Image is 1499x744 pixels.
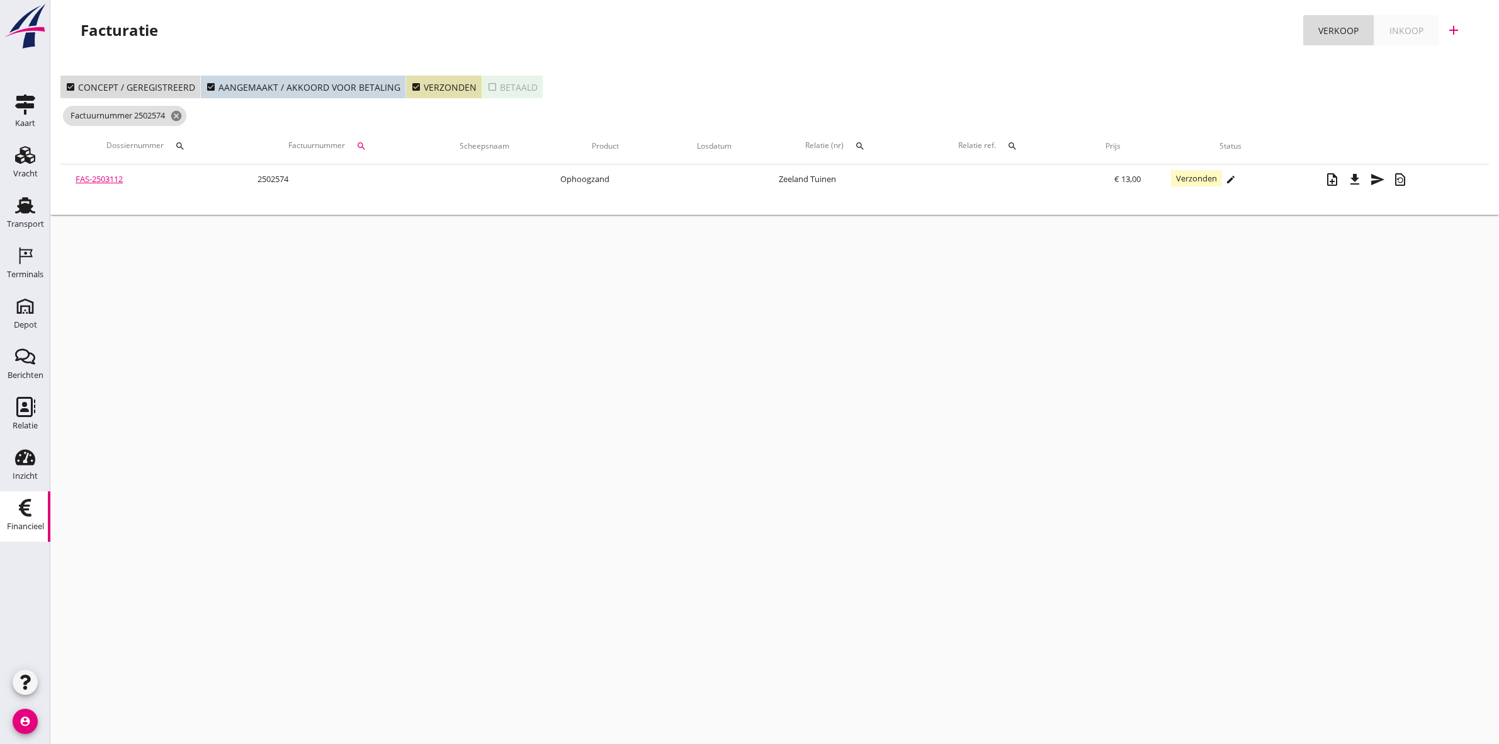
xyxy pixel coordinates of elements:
[1156,129,1306,164] th: Status
[206,81,400,94] div: Aangemaakt / akkoord voor betaling
[14,321,37,329] div: Depot
[482,76,543,98] button: Betaald
[411,81,477,94] div: Verzonden
[7,220,44,228] div: Transport
[1374,15,1439,45] a: Inkoop
[242,129,424,164] th: Factuurnummer
[411,82,421,92] i: check_box
[1226,175,1236,185] i: edit
[242,164,424,195] td: 2502574
[545,129,665,164] th: Product
[1070,164,1156,195] td: € 13,00
[60,129,242,164] th: Dossiernummer
[406,76,482,98] button: Verzonden
[7,522,44,530] div: Financieel
[206,82,216,92] i: check_box
[7,270,43,278] div: Terminals
[3,3,48,50] img: logo-small.a267ee39.svg
[1347,172,1362,187] i: file_download
[60,76,201,98] button: Concept / geregistreerd
[545,164,665,195] td: Ophoogzand
[170,110,183,122] i: cancel
[1070,129,1156,164] th: Prijs
[81,20,158,40] div: Facturatie
[8,371,43,379] div: Berichten
[13,472,38,480] div: Inzicht
[15,119,35,127] div: Kaart
[1318,24,1359,37] div: Verkoop
[13,709,38,734] i: account_circle
[175,141,185,151] i: search
[487,82,497,92] i: check_box_outline_blank
[1389,24,1423,37] div: Inkoop
[1370,172,1385,187] i: send
[1171,170,1222,186] span: Verzonden
[917,129,1070,164] th: Relatie ref.
[1393,172,1408,187] i: restore_page
[1007,141,1017,151] i: search
[1325,172,1340,187] i: note_add
[424,129,545,164] th: Scheepsnaam
[201,76,406,98] button: Aangemaakt / akkoord voor betaling
[1446,23,1461,38] i: add
[356,141,366,151] i: search
[764,164,917,195] td: Zeeland Tuinen
[855,141,865,151] i: search
[764,129,917,164] th: Relatie (nr)
[76,173,123,185] a: FAS-2503112
[1303,15,1374,45] a: Verkoop
[487,81,538,94] div: Betaald
[665,129,764,164] th: Losdatum
[65,81,195,94] div: Concept / geregistreerd
[65,82,76,92] i: check_box
[13,421,38,430] div: Relatie
[13,169,38,178] div: Vracht
[63,106,186,126] span: Factuurnummer 2502574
